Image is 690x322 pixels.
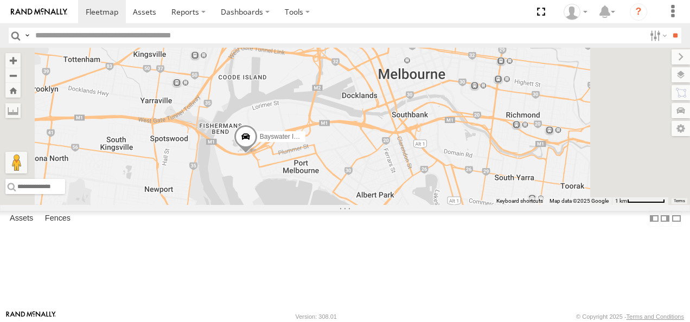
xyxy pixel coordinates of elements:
label: Dock Summary Table to the Left [649,211,660,227]
label: Dock Summary Table to the Right [660,211,670,227]
a: Visit our Website [6,311,56,322]
div: Version: 308.01 [296,313,337,320]
span: Bayswater Isuzu FRR [260,133,323,141]
label: Assets [4,211,39,226]
button: Keyboard shortcuts [496,197,543,205]
button: Map Scale: 1 km per 66 pixels [612,197,668,205]
button: Zoom Home [5,83,21,98]
button: Drag Pegman onto the map to open Street View [5,152,27,173]
i: ? [630,3,647,21]
label: Search Filter Options [646,28,669,43]
a: Terms and Conditions [627,313,684,320]
label: Measure [5,103,21,118]
label: Search Query [23,28,31,43]
label: Fences [40,211,76,226]
img: rand-logo.svg [11,8,67,16]
span: Map data ©2025 Google [550,198,609,204]
button: Zoom out [5,68,21,83]
div: Bayswater Sales Counter [560,4,591,20]
span: 1 km [615,198,627,204]
button: Zoom in [5,53,21,68]
div: © Copyright 2025 - [576,313,684,320]
a: Terms (opens in new tab) [674,199,685,203]
label: Map Settings [672,121,690,136]
label: Hide Summary Table [671,211,682,227]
